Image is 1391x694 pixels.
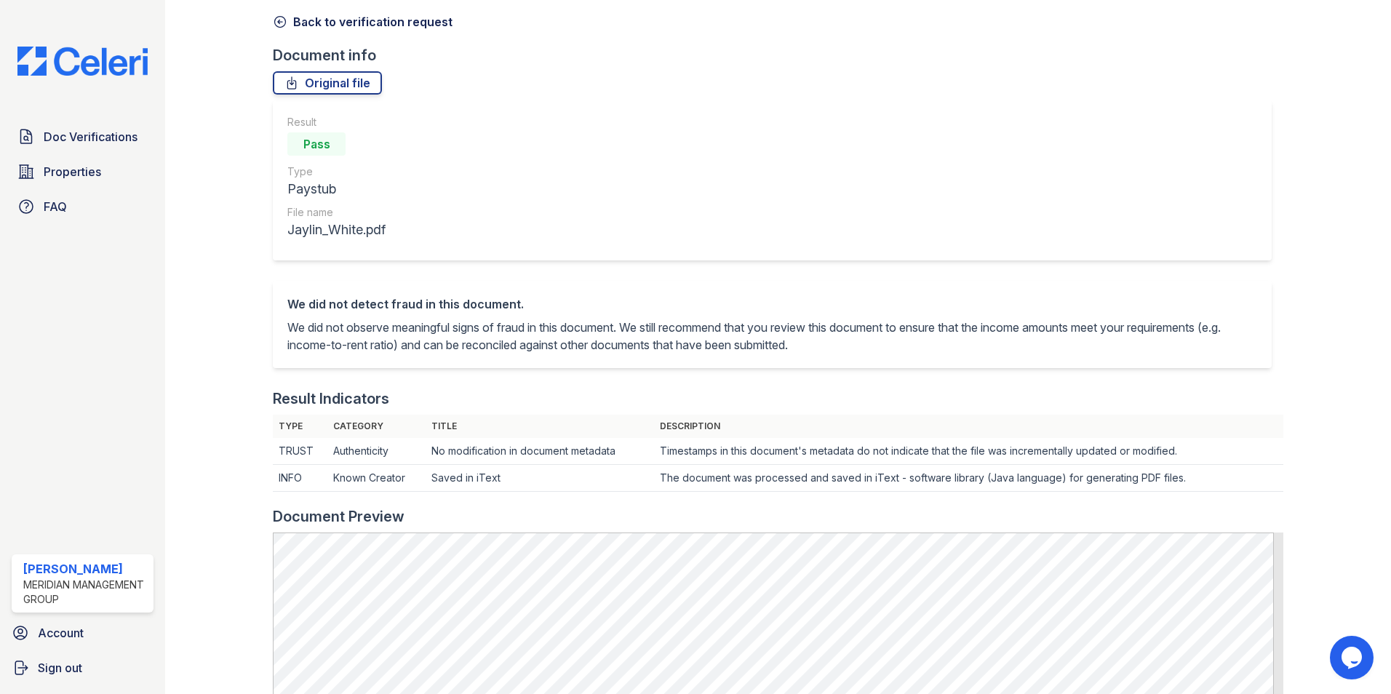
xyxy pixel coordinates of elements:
a: FAQ [12,192,154,221]
div: Result [287,115,386,129]
th: Title [426,415,655,438]
p: We did not observe meaningful signs of fraud in this document. We still recommend that you review... [287,319,1257,354]
a: Properties [12,157,154,186]
td: TRUST [273,438,327,465]
div: Document Preview [273,506,404,527]
span: Sign out [38,659,82,677]
span: Account [38,624,84,642]
div: Type [287,164,386,179]
th: Category [327,415,426,438]
div: Meridian Management Group [23,578,148,607]
th: Description [654,415,1283,438]
div: Pass [287,132,346,156]
span: Doc Verifications [44,128,137,145]
div: Jaylin_White.pdf [287,220,386,240]
div: File name [287,205,386,220]
div: Paystub [287,179,386,199]
span: FAQ [44,198,67,215]
td: Known Creator [327,465,426,492]
a: Original file [273,71,382,95]
div: [PERSON_NAME] [23,560,148,578]
div: We did not detect fraud in this document. [287,295,1257,313]
a: Account [6,618,159,647]
td: Timestamps in this document's metadata do not indicate that the file was incrementally updated or... [654,438,1283,465]
a: Sign out [6,653,159,682]
td: INFO [273,465,327,492]
img: CE_Logo_Blue-a8612792a0a2168367f1c8372b55b34899dd931a85d93a1a3d3e32e68fde9ad4.png [6,47,159,76]
a: Back to verification request [273,13,453,31]
td: The document was processed and saved in iText - software library (Java language) for generating P... [654,465,1283,492]
th: Type [273,415,327,438]
div: Result Indicators [273,388,389,409]
td: Saved in iText [426,465,655,492]
div: Document info [273,45,1283,65]
td: No modification in document metadata [426,438,655,465]
td: Authenticity [327,438,426,465]
span: Properties [44,163,101,180]
iframe: chat widget [1330,636,1376,679]
a: Doc Verifications [12,122,154,151]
